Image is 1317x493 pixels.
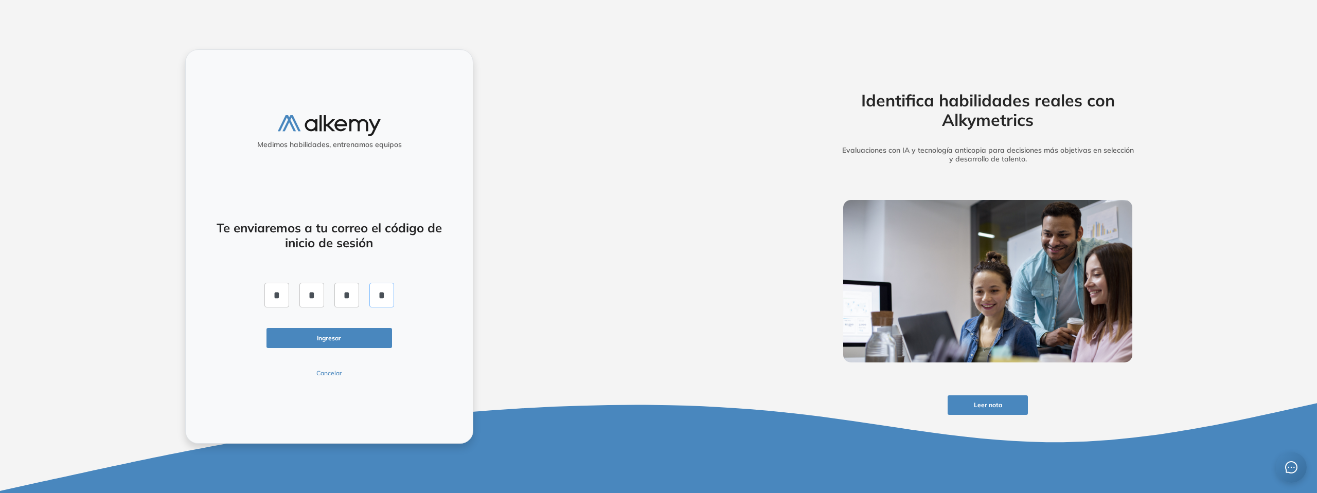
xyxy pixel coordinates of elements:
[190,140,469,149] h5: Medimos habilidades, entrenamos equipos
[827,146,1148,163] h5: Evaluaciones con IA y tecnología anticopia para decisiones más objetivas en selección y desarroll...
[278,115,381,136] img: logo-alkemy
[843,200,1132,362] img: img-more-info
[266,328,392,348] button: Ingresar
[266,369,392,378] button: Cancelar
[213,221,446,250] h4: Te enviaremos a tu correo el código de inicio de sesión
[827,90,1148,130] h2: Identifica habilidades reales con Alkymetrics
[1132,374,1317,493] div: Widget de chat
[1132,374,1317,493] iframe: Chat Widget
[948,395,1028,415] button: Leer nota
